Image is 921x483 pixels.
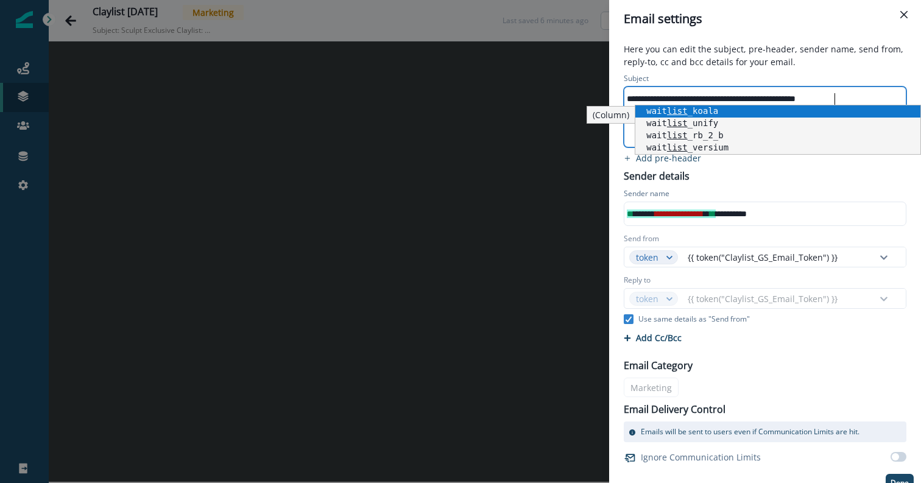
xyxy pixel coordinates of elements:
p: Use same details as "Send from" [638,314,750,325]
div: (Column) [587,106,635,124]
p: Here you can edit the subject, pre-header, sender name, send from, reply-to, cc and bcc details f... [616,43,914,71]
p: Ignore Communication Limits [641,451,761,464]
p: Emails will be sent to users even if Communication Limits are hit. [641,426,859,437]
span: wait _versium [646,143,729,152]
span: list [667,130,688,140]
div: token [636,251,660,264]
button: add preheader [616,152,708,164]
label: Reply to [624,275,651,286]
span: list [667,143,688,152]
button: Add Cc/Bcc [624,332,682,344]
p: Add pre-header [636,152,701,164]
p: Email Delivery Control [624,402,725,417]
p: Sender details [616,166,697,183]
span: list [667,118,688,128]
label: Send from [624,233,659,244]
div: Email settings [624,10,906,28]
p: Email Category [624,358,693,373]
p: Subject [624,73,649,86]
span: list [667,106,688,116]
p: Sender name [624,188,669,202]
button: Close [894,5,914,24]
span: wait _rb_2_b [646,130,723,140]
span: wait _unify [646,118,718,128]
span: wait _koala [646,106,718,116]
